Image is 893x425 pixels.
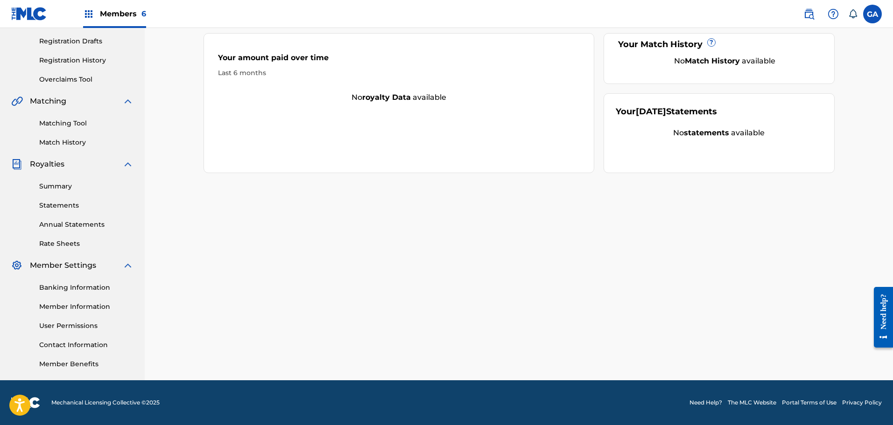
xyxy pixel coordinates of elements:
[39,75,134,84] a: Overclaims Tool
[782,398,837,407] a: Portal Terms of Use
[616,38,823,51] div: Your Match History
[122,159,134,170] img: expand
[863,5,882,23] div: User Menu
[848,9,858,19] div: Notifications
[616,127,823,139] div: No available
[11,159,22,170] img: Royalties
[39,201,134,210] a: Statements
[11,397,40,408] img: logo
[728,398,776,407] a: The MLC Website
[828,8,839,20] img: help
[842,398,882,407] a: Privacy Policy
[100,8,146,19] span: Members
[30,260,96,271] span: Member Settings
[83,8,94,20] img: Top Rightsholders
[846,380,893,425] iframe: Chat Widget
[39,321,134,331] a: User Permissions
[11,7,47,21] img: MLC Logo
[141,9,146,18] span: 6
[51,398,160,407] span: Mechanical Licensing Collective © 2025
[122,260,134,271] img: expand
[218,68,580,78] div: Last 6 months
[39,340,134,350] a: Contact Information
[39,118,134,128] a: Matching Tool
[30,96,66,107] span: Matching
[39,181,134,191] a: Summary
[689,398,722,407] a: Need Help?
[824,5,843,23] div: Help
[39,36,134,46] a: Registration Drafts
[39,239,134,249] a: Rate Sheets
[30,159,64,170] span: Royalties
[685,56,740,65] strong: Match History
[39,220,134,230] a: Annual Statements
[627,56,823,67] div: No available
[39,138,134,147] a: Match History
[39,302,134,312] a: Member Information
[11,96,23,107] img: Matching
[708,39,715,46] span: ?
[867,279,893,355] iframe: Resource Center
[39,56,134,65] a: Registration History
[39,359,134,369] a: Member Benefits
[636,106,666,117] span: [DATE]
[362,93,411,102] strong: royalty data
[11,260,22,271] img: Member Settings
[39,283,134,293] a: Banking Information
[803,8,815,20] img: search
[204,92,594,103] div: No available
[800,5,818,23] a: Public Search
[616,105,717,118] div: Your Statements
[684,128,729,137] strong: statements
[122,96,134,107] img: expand
[218,52,580,68] div: Your amount paid over time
